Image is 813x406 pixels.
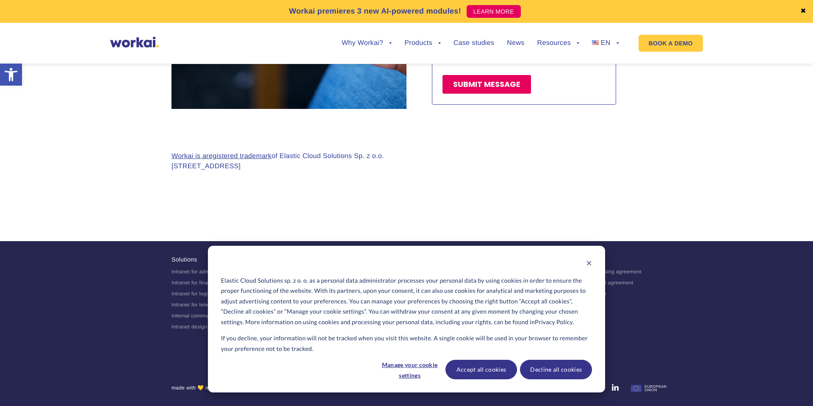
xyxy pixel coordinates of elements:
a: Intranet for finance [171,280,216,286]
button: Decline all cookies [520,360,592,379]
button: Dismiss cookie banner [586,259,592,270]
a: LEARN MORE [467,5,521,18]
a: Why Workai? [342,40,392,47]
a: Internal communications [171,313,230,319]
a: Data processing agreement [576,269,642,275]
p: If you decline, your information will not be tracked when you visit this website. A single cookie... [221,333,592,354]
a: Privacy Policy [535,317,573,328]
p: Workai premieres 3 new AI-powered modules! [289,6,461,17]
a: News [507,40,524,47]
a: Privacy Policy [65,156,100,164]
a: Resources [537,40,579,47]
a: ✖ [800,8,806,15]
a: Service level agreement [576,280,633,286]
a: Solutions [171,256,197,263]
iframe: Chat Widget [661,287,813,406]
a: Intranet for telecommunication [171,302,244,308]
a: Products [404,40,441,47]
button: Accept all cookies [445,360,517,379]
a: Intranet design [171,324,207,330]
a: Intranet for administration [171,269,233,275]
input: email messages [2,220,8,225]
a: Case studies [454,40,494,47]
a: Intranet for logistics [171,291,218,297]
div: Widżet czatu [661,287,813,406]
div: made with 💛 in [GEOGRAPHIC_DATA], by Elastic Cloud Solutions [171,384,332,395]
u: Workai is a [171,153,271,160]
p: of Elastic Cloud Solutions Sp. z o.o. [STREET_ADDRESS] [171,151,384,172]
p: Elastic Cloud Solutions sp. z o. o. as a personal data administrator processes your personal data... [221,275,592,328]
a: BOOK A DEMO [639,35,703,52]
span: EN [601,39,611,47]
div: Cookie banner [208,246,605,392]
a: registered trademark [206,153,271,160]
p: email messages [11,219,55,226]
button: Manage your cookie settings [377,360,442,379]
